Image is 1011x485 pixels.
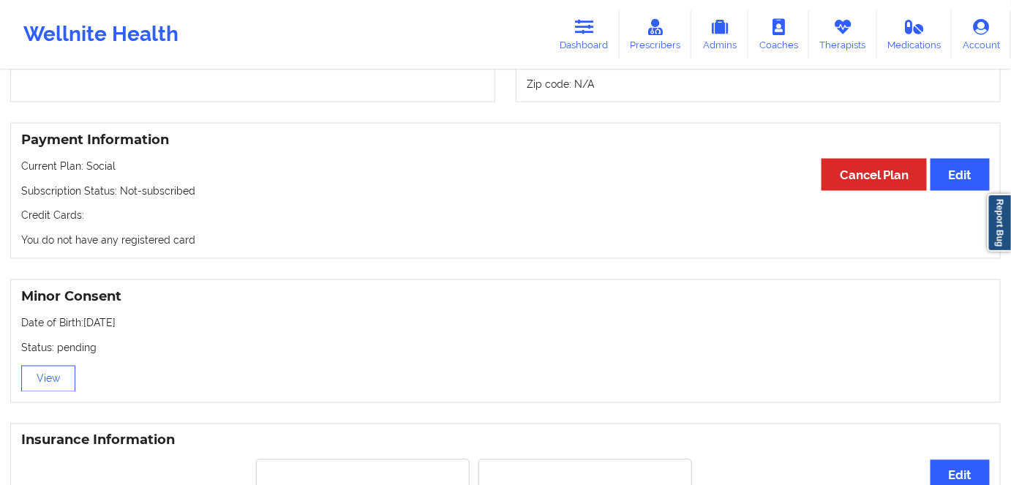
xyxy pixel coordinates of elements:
a: Medications [877,10,952,59]
a: Coaches [748,10,809,59]
p: Status: pending [21,341,990,356]
p: Current Plan: Social [21,159,990,173]
a: Account [952,10,1011,59]
a: Admins [691,10,748,59]
a: Therapists [809,10,877,59]
a: Report Bug [988,194,1011,252]
button: View [21,366,75,392]
button: Edit [931,159,990,190]
p: You do not have any registered card [21,233,990,248]
p: Credit Cards: [21,208,990,223]
h3: Insurance Information [21,432,990,449]
p: Date of Birth: [DATE] [21,316,990,331]
h3: Minor Consent [21,289,990,306]
a: Dashboard [549,10,620,59]
button: Cancel Plan [822,159,927,190]
p: Subscription Status: Not-subscribed [21,184,990,198]
a: Prescribers [620,10,692,59]
p: Zip code: N/A [527,77,990,91]
h3: Payment Information [21,132,990,148]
